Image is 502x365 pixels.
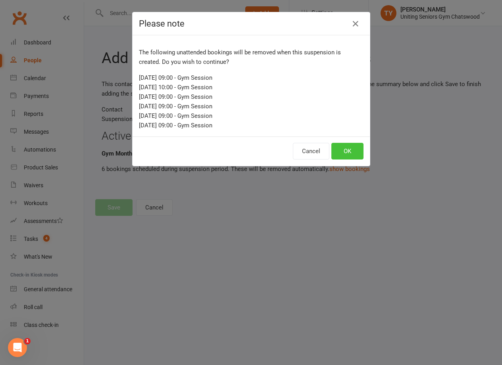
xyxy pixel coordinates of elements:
button: OK [331,143,364,159]
div: [DATE] 09:00 - Gym Session [139,111,364,121]
div: [DATE] 09:00 - Gym Session [139,73,364,83]
div: [DATE] 09:00 - Gym Session [139,102,364,111]
div: [DATE] 09:00 - Gym Session [139,92,364,102]
p: The following unattended bookings will be removed when this suspension is created. Do you wish to... [139,48,364,67]
button: Close [349,17,362,30]
div: [DATE] 09:00 - Gym Session [139,121,364,130]
div: [DATE] 10:00 - Gym Session [139,83,364,92]
h4: Please note [139,19,364,29]
button: Cancel [293,143,329,159]
iframe: Intercom live chat [8,338,27,357]
span: 1 [24,338,31,344]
